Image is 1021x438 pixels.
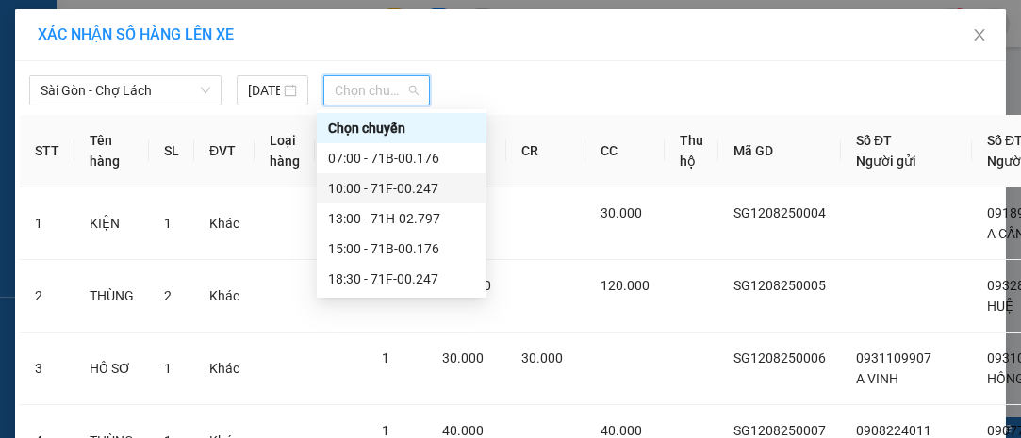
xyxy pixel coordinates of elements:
[20,260,74,333] td: 2
[194,260,255,333] td: Khác
[328,118,475,138] div: Chọn chuyến
[972,27,987,42] span: close
[74,187,149,260] td: KIỆN
[665,115,718,187] th: Thu hộ
[733,350,826,365] span: SG1208250006
[987,299,1013,314] span: HUỆ
[164,288,172,303] span: 2
[38,25,234,43] span: XÁC NHẬN SỐ HÀNG LÊN XE
[382,423,389,438] span: 1
[953,9,1006,62] button: Close
[328,268,475,289] div: 18:30 - 71F-00.247
[164,216,172,231] span: 1
[585,115,665,187] th: CC
[856,154,916,169] span: Người gửi
[733,278,826,293] span: SG1208250005
[601,205,642,220] span: 30.000
[164,361,172,376] span: 1
[733,205,826,220] span: SG1208250004
[255,115,315,187] th: Loại hàng
[856,423,931,438] span: 0908224011
[194,115,255,187] th: ĐVT
[248,80,280,101] input: 12/08/2025
[521,350,563,365] span: 30.000
[601,423,642,438] span: 40.000
[194,187,255,260] td: Khác
[856,133,892,148] span: Số ĐT
[382,350,389,365] span: 1
[149,115,194,187] th: SL
[335,76,419,105] span: Chọn chuyến
[74,260,149,333] td: THÙNG
[328,208,475,229] div: 13:00 - 71H-02.797
[74,115,149,187] th: Tên hàng
[733,423,826,438] span: SG1208250007
[328,178,475,199] div: 10:00 - 71F-00.247
[194,333,255,405] td: Khác
[41,76,210,105] span: Sài Gòn - Chợ Lách
[856,371,898,386] span: A VINH
[315,115,367,187] th: Ghi chú
[20,187,74,260] td: 1
[74,333,149,405] td: HỒ SƠ
[20,333,74,405] td: 3
[601,278,650,293] span: 120.000
[328,238,475,259] div: 15:00 - 71B-00.176
[20,115,74,187] th: STT
[442,423,484,438] span: 40.000
[442,350,484,365] span: 30.000
[506,115,585,187] th: CR
[856,350,931,365] span: 0931109907
[317,113,486,143] div: Chọn chuyến
[328,148,475,169] div: 07:00 - 71B-00.176
[718,115,841,187] th: Mã GD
